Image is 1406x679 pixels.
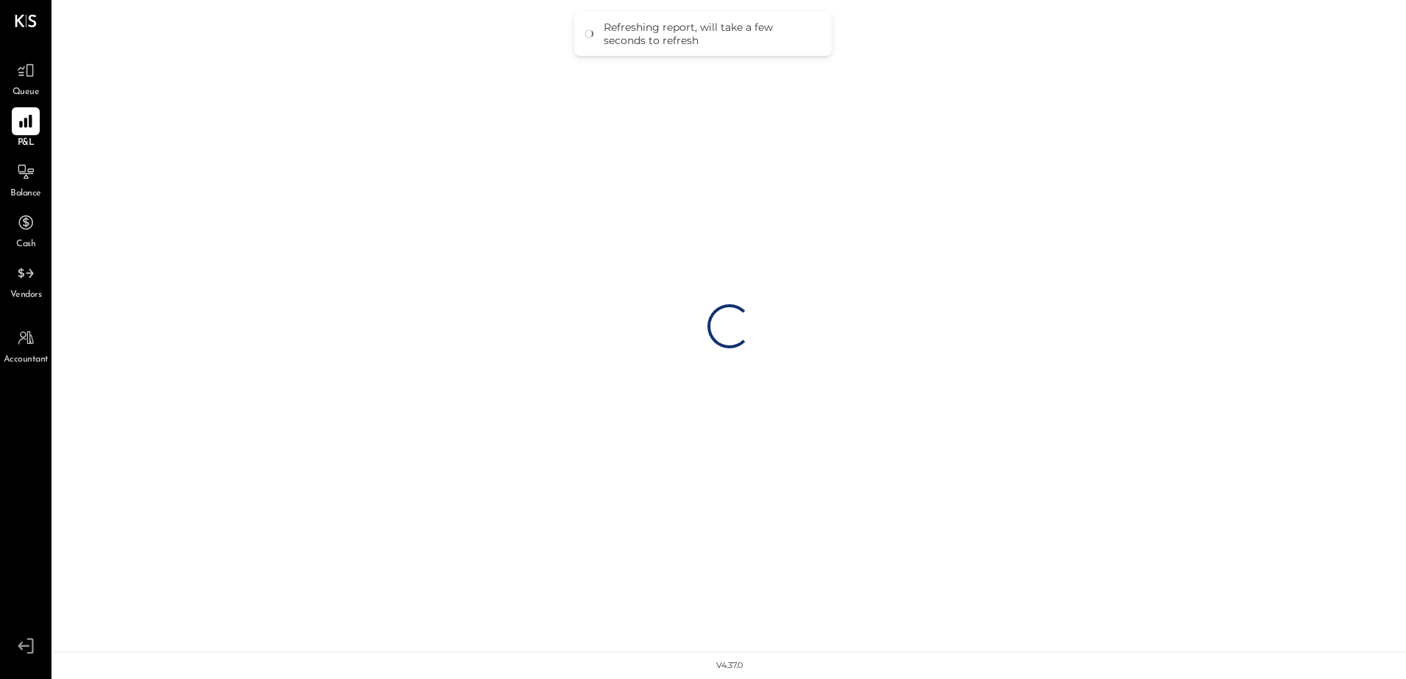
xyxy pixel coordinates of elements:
[716,660,743,672] div: v 4.37.0
[1,324,51,367] a: Accountant
[10,187,41,201] span: Balance
[1,158,51,201] a: Balance
[16,238,35,251] span: Cash
[13,86,40,99] span: Queue
[10,289,42,302] span: Vendors
[1,259,51,302] a: Vendors
[1,107,51,150] a: P&L
[4,353,49,367] span: Accountant
[1,209,51,251] a: Cash
[18,137,35,150] span: P&L
[604,21,817,47] div: Refreshing report, will take a few seconds to refresh
[1,57,51,99] a: Queue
